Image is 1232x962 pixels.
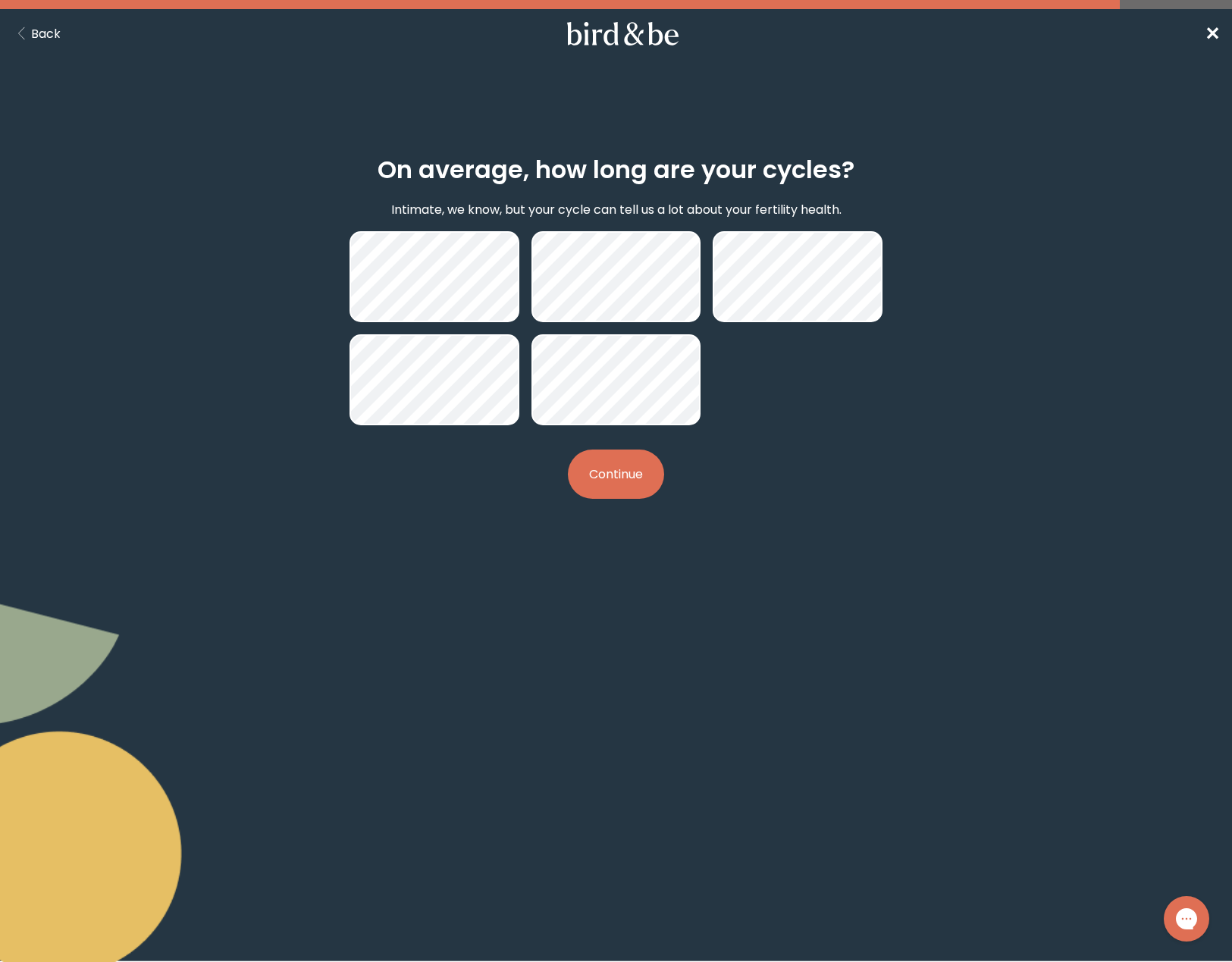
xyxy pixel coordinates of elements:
[378,152,854,188] h2: On average, how long are your cycles?
[12,24,61,43] button: Back Button
[1156,891,1217,947] iframe: Gorgias live chat messenger
[1205,21,1220,46] span: ✕
[391,200,842,219] p: Intimate, we know, but your cycle can tell us a lot about your fertility health.
[568,450,664,499] button: Continue
[1205,20,1220,47] a: ✕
